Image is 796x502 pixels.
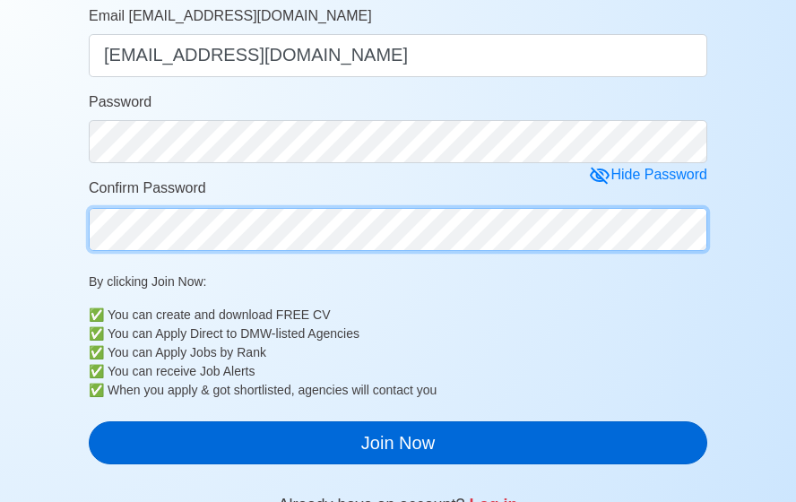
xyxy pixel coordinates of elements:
span: Confirm Password [89,180,206,195]
div: When you apply & got shortlisted, agencies will contact you [108,381,707,400]
div: You can Apply Jobs by Rank [108,343,707,362]
b: ✅ [89,343,104,362]
input: Your email [89,34,707,77]
button: Join Now [89,421,707,464]
div: You can receive Job Alerts [108,362,707,381]
span: Email [EMAIL_ADDRESS][DOMAIN_NAME] [89,8,372,23]
div: You can create and download FREE CV [108,306,707,325]
div: You can Apply Direct to DMW-listed Agencies [108,325,707,343]
div: Hide Password [589,164,707,186]
b: ✅ [89,306,104,325]
b: ✅ [89,362,104,381]
span: Password [89,94,151,109]
b: ✅ [89,381,104,400]
b: ✅ [89,325,104,343]
p: By clicking Join Now: [89,273,707,291]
